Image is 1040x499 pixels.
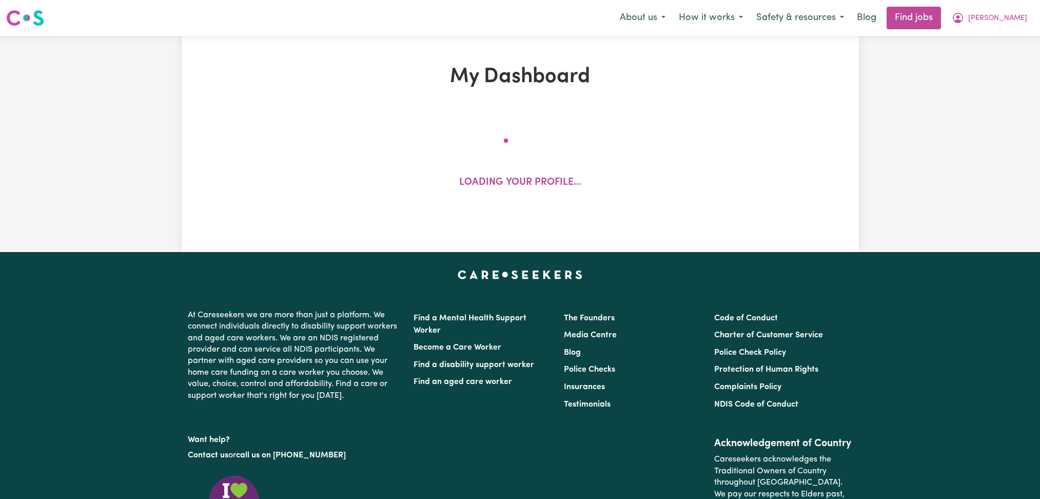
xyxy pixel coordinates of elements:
a: Blog [564,349,581,357]
button: My Account [945,7,1034,29]
iframe: Button to launch messaging window [999,458,1032,491]
p: At Careseekers we are more than just a platform. We connect individuals directly to disability su... [188,305,401,406]
a: The Founders [564,314,615,322]
a: Complaints Policy [714,383,781,391]
span: [PERSON_NAME] [968,13,1027,24]
button: About us [613,7,672,29]
p: or [188,446,401,465]
a: Charter of Customer Service [714,331,823,339]
a: Find an aged care worker [414,378,512,386]
a: Protection of Human Rights [714,366,818,374]
img: Careseekers logo [6,9,44,27]
a: Become a Care Worker [414,343,501,352]
a: Careseekers home page [458,271,582,279]
a: Insurances [564,383,605,391]
button: Safety & resources [750,7,851,29]
h1: My Dashboard [301,65,740,89]
p: Want help? [188,430,401,446]
p: Loading your profile... [459,176,581,190]
a: Careseekers logo [6,6,44,30]
h2: Acknowledgement of Country [714,437,852,450]
a: Testimonials [564,400,611,409]
a: Find a Mental Health Support Worker [414,314,526,335]
a: Media Centre [564,331,617,339]
a: NDIS Code of Conduct [714,400,798,409]
a: Find jobs [887,7,941,29]
a: Find a disability support worker [414,361,534,369]
a: Contact us [188,451,228,459]
a: Police Checks [564,366,615,374]
a: call us on [PHONE_NUMBER] [236,451,346,459]
a: Blog [851,7,882,29]
button: How it works [672,7,750,29]
a: Police Check Policy [714,349,786,357]
a: Code of Conduct [714,314,778,322]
